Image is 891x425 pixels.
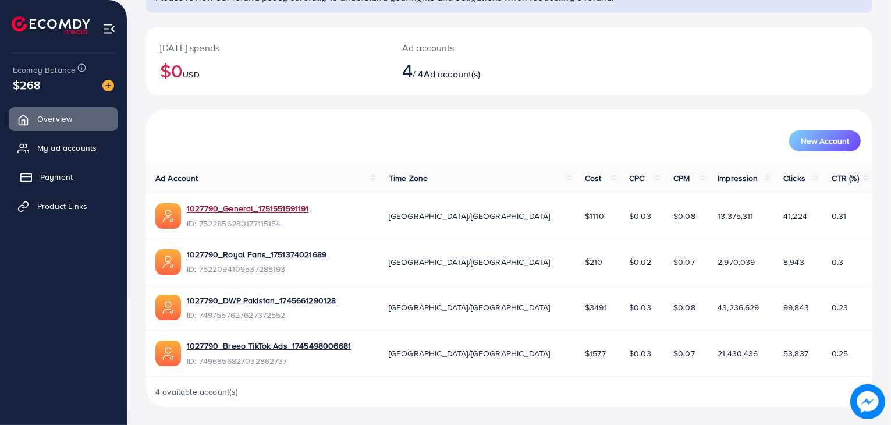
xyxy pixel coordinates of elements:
[673,302,695,313] span: $0.08
[187,249,326,260] a: 1027790_Royal Fans_1751374021689
[832,302,849,313] span: 0.23
[13,76,41,93] span: $268
[832,348,849,359] span: 0.25
[718,256,755,268] span: 2,970,039
[187,263,326,275] span: ID: 7522094109537288193
[673,348,695,359] span: $0.07
[801,137,849,145] span: New Account
[187,295,336,306] a: 1027790_DWP Pakistan_1745661290128
[12,16,90,34] img: logo
[718,210,754,222] span: 13,375,311
[832,256,843,268] span: 0.3
[9,165,118,189] a: Payment
[832,210,847,222] span: 0.31
[389,348,551,359] span: [GEOGRAPHIC_DATA]/[GEOGRAPHIC_DATA]
[155,249,181,275] img: ic-ads-acc.e4c84228.svg
[155,203,181,229] img: ic-ads-acc.e4c84228.svg
[389,210,551,222] span: [GEOGRAPHIC_DATA]/[GEOGRAPHIC_DATA]
[37,113,72,125] span: Overview
[13,64,76,76] span: Ecomdy Balance
[850,384,885,419] img: image
[585,348,606,359] span: $1577
[389,172,428,184] span: Time Zone
[37,200,87,212] span: Product Links
[40,171,73,183] span: Payment
[389,302,551,313] span: [GEOGRAPHIC_DATA]/[GEOGRAPHIC_DATA]
[629,302,651,313] span: $0.03
[783,172,805,184] span: Clicks
[102,80,114,91] img: image
[187,203,309,214] a: 1027790_General_1751551591191
[187,218,309,229] span: ID: 7522856280177115154
[783,210,807,222] span: 41,224
[629,172,644,184] span: CPC
[160,59,374,82] h2: $0
[9,136,118,160] a: My ad accounts
[155,295,181,320] img: ic-ads-acc.e4c84228.svg
[718,172,758,184] span: Impression
[673,172,690,184] span: CPM
[585,172,602,184] span: Cost
[832,172,859,184] span: CTR (%)
[585,302,607,313] span: $3491
[155,341,181,366] img: ic-ads-acc.e4c84228.svg
[629,256,651,268] span: $0.02
[585,256,603,268] span: $210
[402,57,413,84] span: 4
[585,210,604,222] span: $1110
[187,340,351,352] a: 1027790_Breeo TikTok Ads_1745498006681
[718,302,759,313] span: 43,236,629
[783,302,809,313] span: 99,843
[424,68,481,80] span: Ad account(s)
[789,130,861,151] button: New Account
[783,256,804,268] span: 8,943
[187,355,351,367] span: ID: 7496856827032862737
[402,41,556,55] p: Ad accounts
[37,142,97,154] span: My ad accounts
[155,386,239,398] span: 4 available account(s)
[183,69,199,80] span: USD
[187,309,336,321] span: ID: 7497557627627372552
[389,256,551,268] span: [GEOGRAPHIC_DATA]/[GEOGRAPHIC_DATA]
[160,41,374,55] p: [DATE] spends
[155,172,198,184] span: Ad Account
[402,59,556,82] h2: / 4
[673,256,695,268] span: $0.07
[9,107,118,130] a: Overview
[102,22,116,36] img: menu
[629,348,651,359] span: $0.03
[673,210,695,222] span: $0.08
[718,348,758,359] span: 21,430,436
[9,194,118,218] a: Product Links
[783,348,808,359] span: 53,837
[629,210,651,222] span: $0.03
